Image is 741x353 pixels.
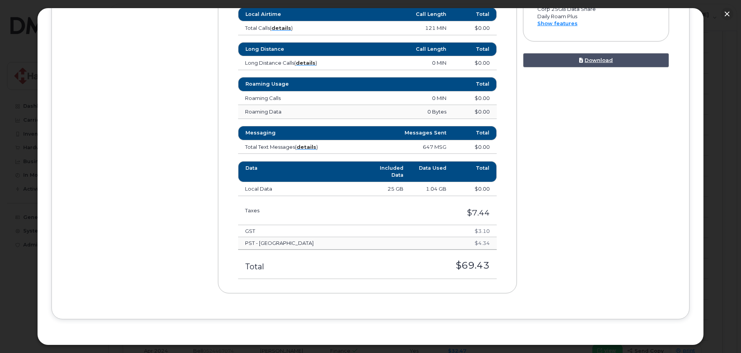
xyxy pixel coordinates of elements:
h3: $69.43 [350,260,490,270]
td: 647 MSG [346,140,453,154]
th: Total [453,126,496,140]
th: Data Used [410,161,453,183]
td: $0.00 [453,140,496,154]
td: $0.00 [453,105,496,119]
td: 0 MIN [346,91,453,105]
h4: GST [245,228,422,234]
a: Show features [537,20,578,26]
h4: $4.34 [436,240,490,246]
th: Total [453,161,496,183]
td: Total Calls [238,21,346,35]
td: $0.00 [453,91,496,105]
a: details [271,25,291,31]
h4: $3.10 [436,228,490,234]
td: 25 GB [367,182,410,196]
td: 1.04 GB [410,182,453,196]
h3: $7.44 [350,208,490,217]
h4: PST - [GEOGRAPHIC_DATA] [245,240,422,246]
th: Roaming Usage [238,77,346,91]
th: Messaging [238,126,346,140]
th: Total [453,42,496,56]
th: Local Airtime [238,7,346,21]
span: ( ) [294,60,317,66]
p: Daily Roam Plus [537,13,655,20]
th: Call Length [346,7,453,21]
td: Local Data [238,182,367,196]
td: Total Text Messages [238,140,346,154]
span: ( ) [295,144,318,150]
h3: Taxes [245,208,336,213]
p: Corp 25GB Data Share [537,5,655,13]
th: Long Distance [238,42,346,56]
th: Total [453,77,496,91]
h3: Total [245,262,336,271]
td: $0.00 [453,21,496,35]
a: details [296,60,316,66]
td: $0.00 [453,182,496,196]
th: Data [238,161,367,183]
span: ( ) [270,25,293,31]
td: 121 MIN [346,21,453,35]
td: Roaming Calls [238,91,346,105]
th: Included Data [367,161,410,183]
td: 0 Bytes [346,105,453,119]
a: details [297,144,316,150]
th: Total [453,7,496,21]
td: $0.00 [453,56,496,70]
td: Roaming Data [238,105,346,119]
th: Messages Sent [346,126,453,140]
a: Download [523,53,669,67]
td: 0 MIN [346,56,453,70]
th: Call Length [346,42,453,56]
td: Long Distance Calls [238,56,346,70]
